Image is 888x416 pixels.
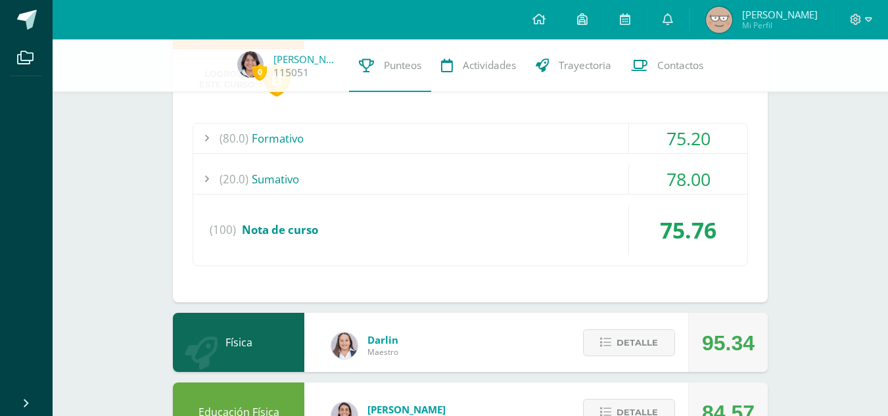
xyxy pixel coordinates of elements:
img: 794815d7ffad13252b70ea13fddba508.png [331,333,358,359]
span: Mi Perfil [742,20,818,31]
span: (100) [210,205,236,255]
span: Maestro [367,346,398,358]
span: (80.0) [220,124,248,153]
span: Nota de curso [242,222,318,237]
span: Trayectoria [559,58,611,72]
a: Punteos [349,39,431,92]
span: Punteos [384,58,421,72]
span: Contactos [657,58,703,72]
span: Actividades [463,58,516,72]
span: [PERSON_NAME] [742,8,818,21]
div: 75.20 [629,124,747,153]
span: Detalle [617,331,658,355]
span: [PERSON_NAME] [367,403,446,416]
img: 66e65aae75ac9ec1477066b33491d903.png [706,7,732,33]
div: 75.76 [629,205,747,255]
a: Contactos [621,39,713,92]
a: 115051 [273,66,309,80]
div: Formativo [193,124,747,153]
button: Detalle [583,329,675,356]
a: Trayectoria [526,39,621,92]
a: Actividades [431,39,526,92]
span: 0 [252,64,267,80]
div: 95.34 [702,313,755,373]
div: Física [173,313,304,372]
img: 5f5b390559614f89dcf80695e14bc2e8.png [237,51,264,78]
div: Sumativo [193,164,747,194]
span: Darlin [367,333,398,346]
span: (20.0) [220,164,248,194]
div: 78.00 [629,164,747,194]
a: [PERSON_NAME] [273,53,339,66]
